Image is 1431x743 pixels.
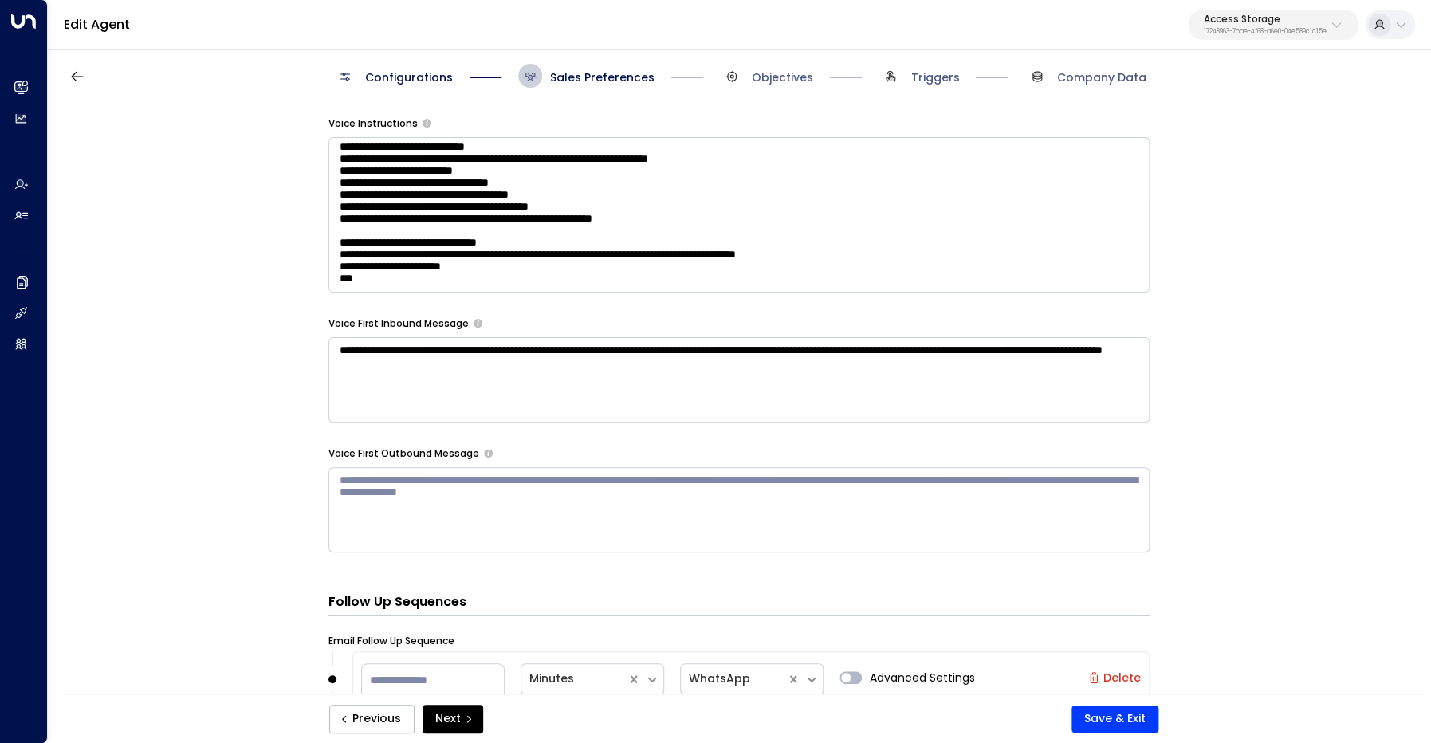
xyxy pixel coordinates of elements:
label: Voice First Inbound Message [328,316,469,331]
label: Delete [1088,671,1141,684]
p: 17248963-7bae-4f68-a6e0-04e589c1c15e [1204,29,1327,35]
h3: Follow Up Sequences [328,592,1150,615]
button: Next [423,705,483,733]
a: Edit Agent [64,15,130,33]
label: Voice First Outbound Message [328,446,479,461]
button: The opening message when answering incoming calls. Use placeholders: [Lead Name], [Copilot Name],... [474,319,482,328]
span: Advanced Settings [870,670,975,686]
button: Provide specific instructions for phone conversations, such as tone, pacing, information to empha... [423,119,431,128]
span: Triggers [910,69,959,85]
button: Access Storage17248963-7bae-4f68-a6e0-04e589c1c15e [1188,10,1358,40]
button: Save & Exit [1071,706,1158,733]
button: Previous [329,705,415,733]
span: Company Data [1057,69,1146,85]
span: Configurations [365,69,453,85]
label: Voice Instructions [328,116,418,131]
span: Sales Preferences [550,69,655,85]
span: Objectives [752,69,813,85]
p: Access Storage [1204,14,1327,24]
button: The opening message when making outbound calls. Use placeholders: [Lead Name], [Copilot Name], [C... [484,449,493,458]
label: Email Follow Up Sequence [328,634,454,648]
